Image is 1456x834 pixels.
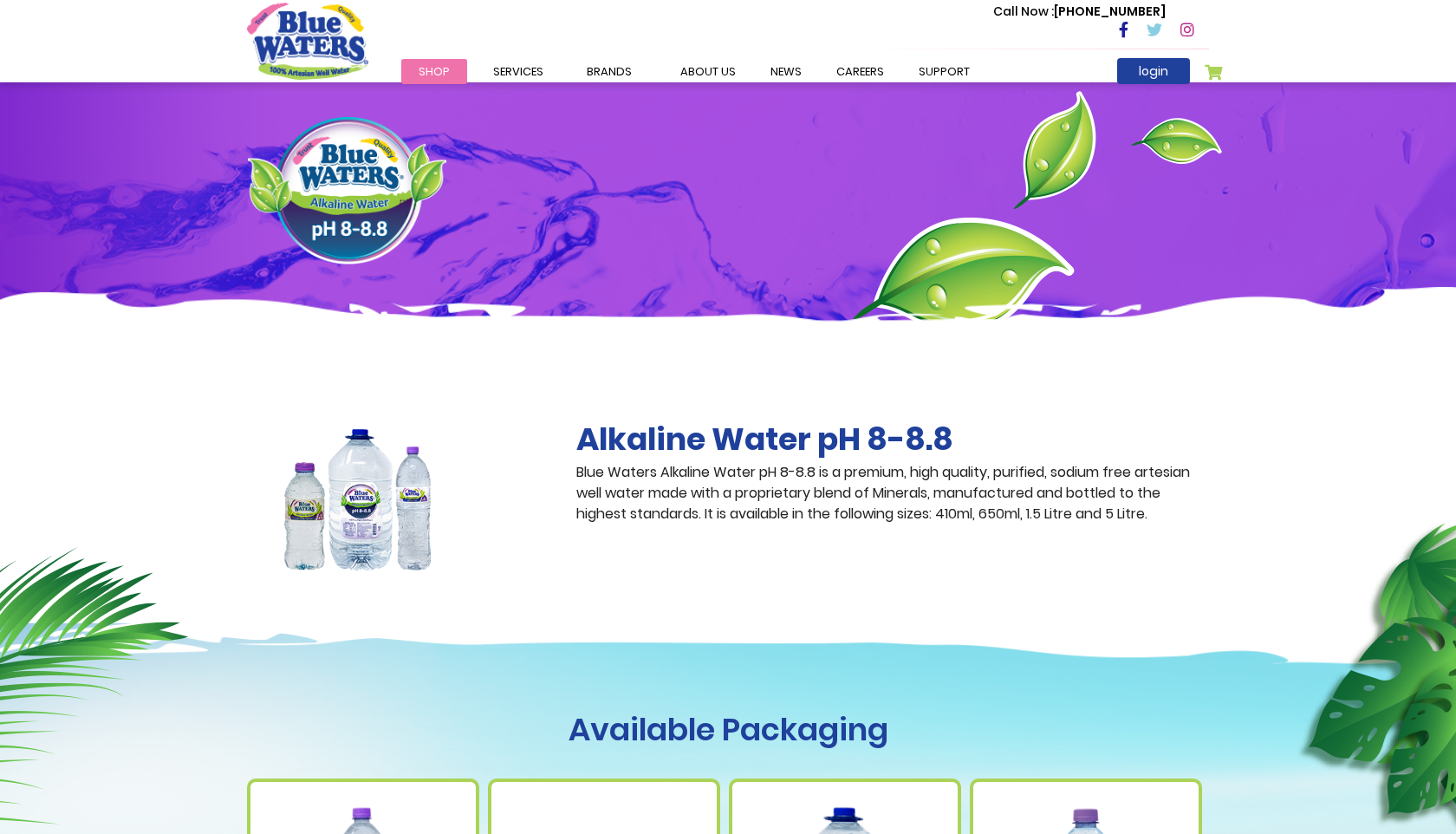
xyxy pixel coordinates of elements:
[993,3,1166,21] p: [PHONE_NUMBER]
[901,59,987,84] a: support
[819,59,901,84] a: careers
[576,462,1209,525] p: Blue Waters Alkaline Water pH 8-8.8 is a premium, high quality, purified, sodium free artesian we...
[419,63,450,80] span: Shop
[753,59,819,84] a: News
[576,420,1209,458] h2: Alkaline Water pH 8-8.8
[1117,58,1190,84] a: login
[993,3,1054,20] span: Call Now :
[587,63,632,80] span: Brands
[663,59,753,84] a: about us
[493,63,543,80] span: Services
[247,711,1209,748] h1: Available Packaging
[247,3,368,79] a: store logo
